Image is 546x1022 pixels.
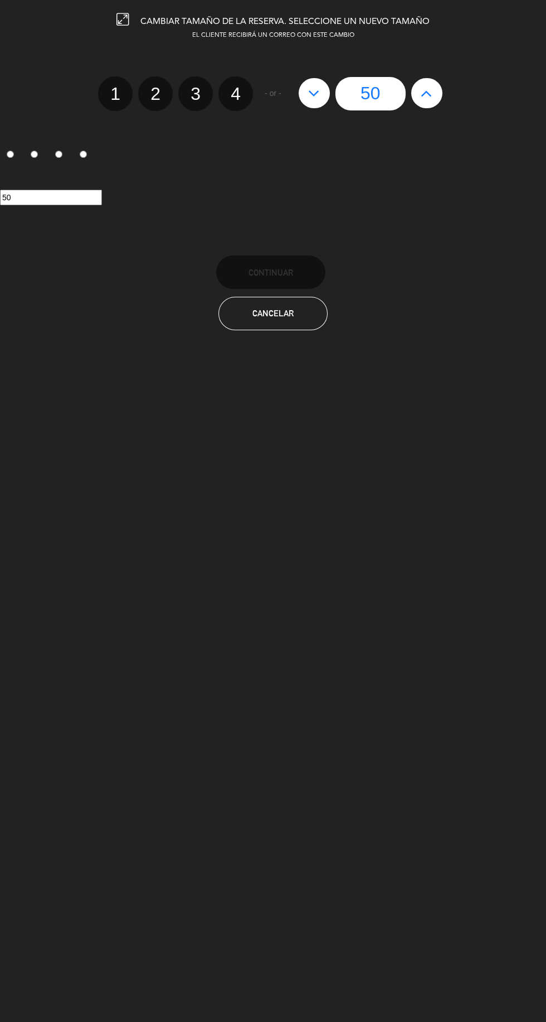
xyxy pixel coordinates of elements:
[252,308,294,318] span: Cancelar
[248,268,293,277] span: Continuar
[216,255,325,289] button: Continuar
[7,151,14,158] input: 1
[98,76,133,111] label: 1
[138,76,173,111] label: 2
[49,146,74,165] label: 3
[73,146,97,165] label: 4
[218,76,253,111] label: 4
[265,87,281,100] span: - or -
[192,32,354,38] span: EL CLIENTE RECIBIRÁ UN CORREO CON ESTE CAMBIO
[140,17,430,26] span: CAMBIAR TAMAÑO DE LA RESERVA. SELECCIONE UN NUEVO TAMAÑO
[178,76,213,111] label: 3
[31,151,38,158] input: 2
[80,151,87,158] input: 4
[55,151,62,158] input: 3
[218,297,328,330] button: Cancelar
[25,146,49,165] label: 2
